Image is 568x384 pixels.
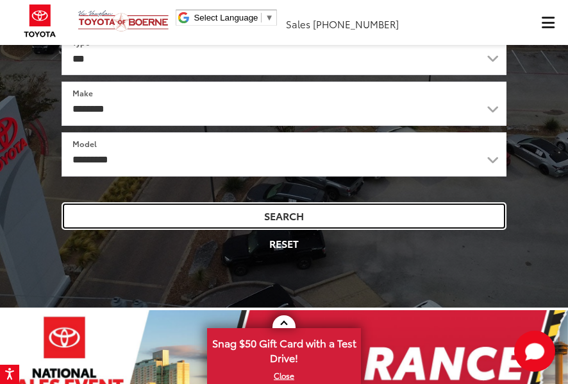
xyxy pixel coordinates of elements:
span: ▼ [265,13,273,22]
img: Vic Vaughan Toyota of Boerne [78,10,169,32]
span: Snag $50 Gift Card with a Test Drive! [208,329,360,369]
button: Reset [62,230,506,257]
span: Sales [286,17,310,31]
span: [PHONE_NUMBER] [313,17,399,31]
label: Make [72,87,93,98]
svg: Start Chat [514,331,555,372]
button: Search [62,202,506,230]
label: Model [72,138,97,149]
button: Toggle Chat Window [514,331,555,372]
span: Select Language [194,13,258,22]
a: Select Language​ [194,13,273,22]
span: ​ [261,13,262,22]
